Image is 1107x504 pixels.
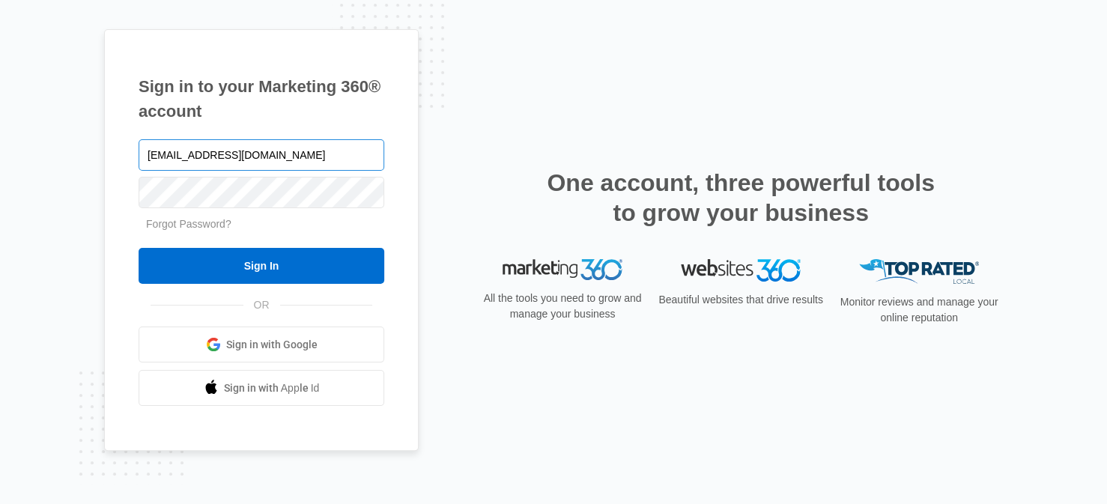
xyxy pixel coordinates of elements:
h1: Sign in to your Marketing 360® account [139,74,384,124]
img: Websites 360 [681,259,801,281]
img: Top Rated Local [859,259,979,284]
input: Sign In [139,248,384,284]
a: Forgot Password? [146,218,231,230]
p: Monitor reviews and manage your online reputation [835,294,1003,326]
span: OR [243,297,280,313]
span: Sign in with Google [226,337,318,353]
img: Marketing 360 [503,259,622,280]
input: Email [139,139,384,171]
a: Sign in with Apple Id [139,370,384,406]
p: All the tools you need to grow and manage your business [479,291,646,322]
h2: One account, three powerful tools to grow your business [542,168,939,228]
p: Beautiful websites that drive results [657,292,825,308]
a: Sign in with Google [139,327,384,362]
span: Sign in with Apple Id [224,380,320,396]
